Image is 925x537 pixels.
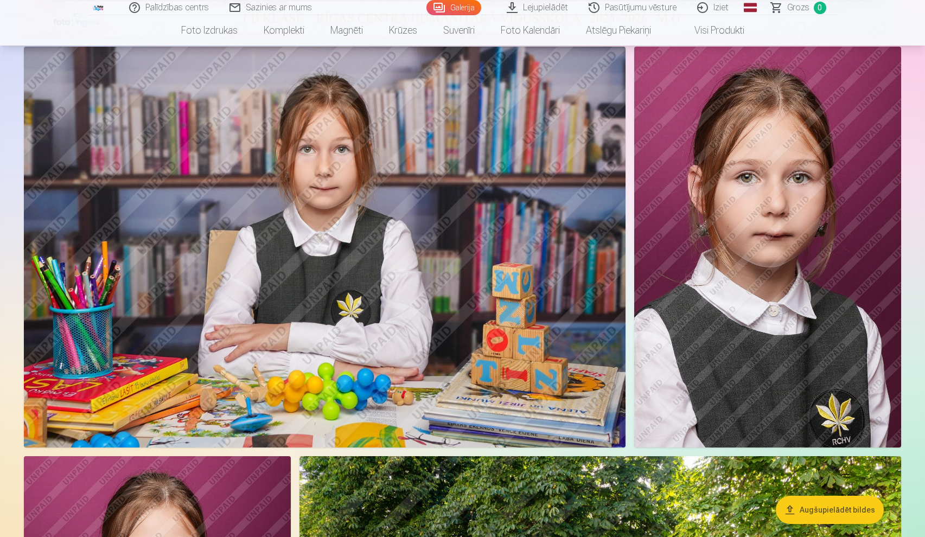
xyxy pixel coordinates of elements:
[814,2,826,14] span: 0
[488,15,573,46] a: Foto kalendāri
[317,15,376,46] a: Magnēti
[664,15,757,46] a: Visi produkti
[251,15,317,46] a: Komplekti
[787,1,809,14] span: Grozs
[168,15,251,46] a: Foto izdrukas
[573,15,664,46] a: Atslēgu piekariņi
[93,4,105,11] img: /fa1
[376,15,430,46] a: Krūzes
[430,15,488,46] a: Suvenīri
[776,496,884,524] button: Augšupielādēt bildes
